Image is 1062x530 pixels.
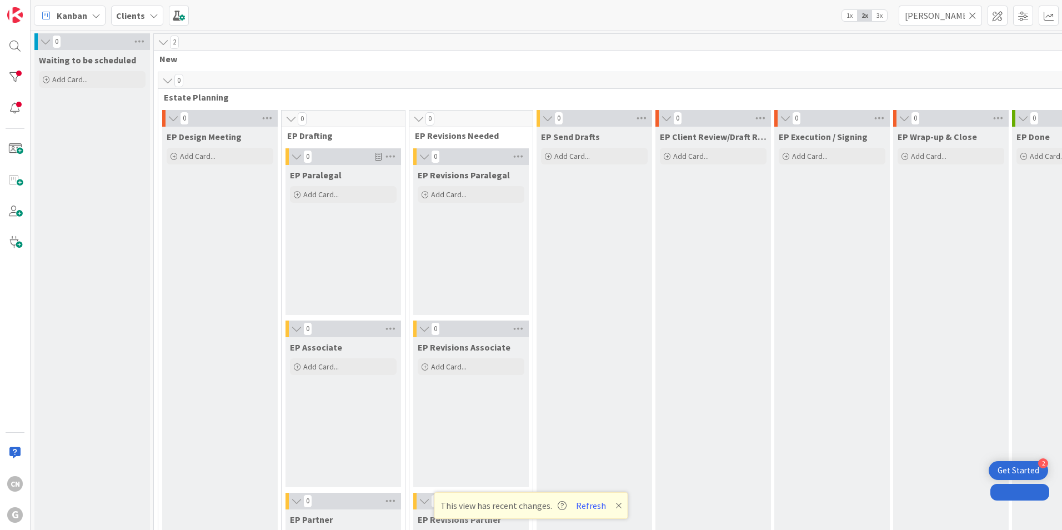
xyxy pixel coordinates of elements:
input: Quick Filter... [899,6,982,26]
span: Add Card... [431,362,467,372]
span: 0 [673,112,682,125]
span: EP Wrap-up & Close [898,131,977,142]
span: 0 [431,494,440,508]
span: 2x [857,10,872,21]
span: Add Card... [303,362,339,372]
span: 0 [431,150,440,163]
span: Add Card... [792,151,828,161]
span: EP Partner [290,514,333,525]
span: 0 [174,74,183,87]
span: 0 [431,322,440,336]
div: Open Get Started checklist, remaining modules: 2 [989,461,1048,480]
span: This view has recent changes. [440,499,567,512]
span: EP Paralegal [290,169,342,181]
span: 0 [911,112,920,125]
span: EP Design Meeting [167,131,242,142]
span: 3x [872,10,887,21]
span: EP Client Review/Draft Review Meeting [660,131,767,142]
span: EP Revisions Needed [415,130,519,141]
span: Add Card... [431,189,467,199]
span: 0 [303,322,312,336]
span: 2 [170,36,179,49]
span: Waiting to be scheduled [39,54,136,66]
span: EP Revisions Partner [418,514,501,525]
span: 0 [298,112,307,126]
span: 0 [1030,112,1039,125]
span: Add Card... [554,151,590,161]
span: Kanban [57,9,87,22]
span: EP Revisions Associate [418,342,510,353]
span: 0 [425,112,434,126]
span: EP Execution / Signing [779,131,868,142]
span: EP Associate [290,342,342,353]
span: EP Revisions Paralegal [418,169,510,181]
span: 0 [52,35,61,48]
span: Add Card... [303,189,339,199]
img: Visit kanbanzone.com [7,7,23,23]
span: EP Drafting [287,130,391,141]
span: EP Send Drafts [541,131,600,142]
div: 2 [1038,458,1048,468]
button: Refresh [572,498,610,513]
span: Add Card... [911,151,946,161]
div: Get Started [998,465,1039,476]
span: Add Card... [52,74,88,84]
span: 0 [792,112,801,125]
div: CN [7,476,23,492]
span: 0 [554,112,563,125]
span: 0 [180,112,189,125]
span: 0 [303,150,312,163]
div: G [7,507,23,523]
span: EP Done [1016,131,1050,142]
b: Clients [116,10,145,21]
span: Add Card... [673,151,709,161]
span: 0 [303,494,312,508]
span: Add Card... [180,151,216,161]
span: 1x [842,10,857,21]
